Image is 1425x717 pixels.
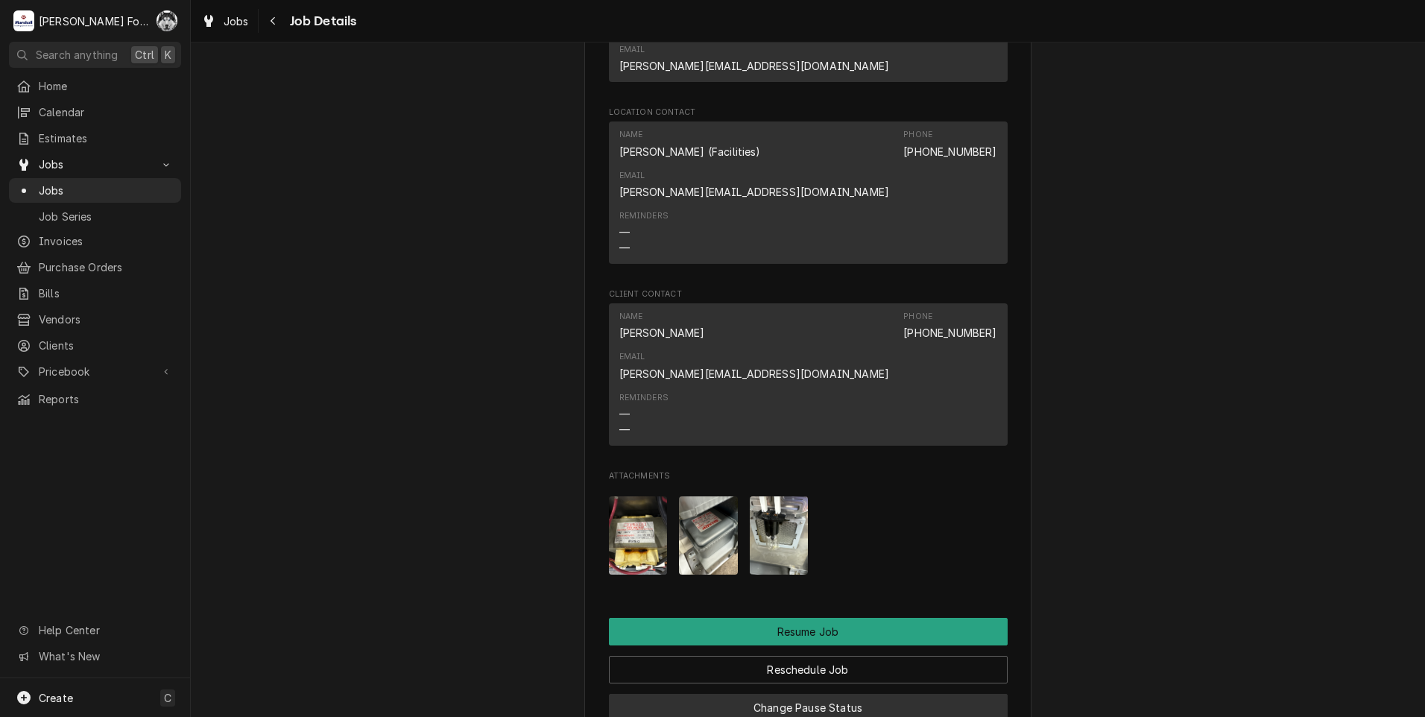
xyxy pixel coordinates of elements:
[39,364,151,379] span: Pricebook
[609,484,1008,587] span: Attachments
[9,178,181,203] a: Jobs
[609,288,1008,300] span: Client Contact
[9,255,181,279] a: Purchase Orders
[39,157,151,172] span: Jobs
[13,10,34,31] div: Marshall Food Equipment Service's Avatar
[9,100,181,124] a: Calendar
[39,259,174,275] span: Purchase Orders
[9,618,181,642] a: Go to Help Center
[609,645,1008,683] div: Button Group Row
[135,47,154,63] span: Ctrl
[9,359,181,384] a: Go to Pricebook
[619,351,645,363] div: Email
[157,10,177,31] div: C(
[619,224,630,240] div: —
[9,152,181,177] a: Go to Jobs
[619,144,761,159] div: [PERSON_NAME] (Facilities)
[619,367,890,380] a: [PERSON_NAME][EMAIL_ADDRESS][DOMAIN_NAME]
[609,656,1008,683] button: Reschedule Job
[39,209,174,224] span: Job Series
[195,9,255,34] a: Jobs
[39,233,174,249] span: Invoices
[13,10,34,31] div: M
[609,121,1008,271] div: Location Contact List
[619,170,645,182] div: Email
[619,129,643,141] div: Name
[39,391,174,407] span: Reports
[9,307,181,332] a: Vendors
[619,129,761,159] div: Name
[36,47,118,63] span: Search anything
[609,107,1008,270] div: Location Contact
[619,311,643,323] div: Name
[39,285,174,301] span: Bills
[609,107,1008,119] span: Location Contact
[619,210,669,222] div: Reminders
[9,204,181,229] a: Job Series
[39,78,174,94] span: Home
[903,311,932,323] div: Phone
[165,47,171,63] span: K
[619,351,890,381] div: Email
[9,42,181,68] button: Search anythingCtrlK
[679,496,738,575] img: vkM55fJvTMCTQs3kAG4v
[609,288,1008,452] div: Client Contact
[619,325,705,341] div: [PERSON_NAME]
[750,496,809,575] img: xSOPtZbVSlKle7fzTzfa
[619,240,630,256] div: —
[609,618,1008,645] button: Resume Job
[262,9,285,33] button: Navigate back
[39,130,174,146] span: Estimates
[609,496,668,575] img: Jf8dPnFtQeubnh4r13dT
[9,74,181,98] a: Home
[39,648,172,664] span: What's New
[619,210,669,256] div: Reminders
[619,170,890,200] div: Email
[619,44,890,74] div: Email
[903,311,996,341] div: Phone
[619,392,669,404] div: Reminders
[619,311,705,341] div: Name
[9,644,181,669] a: Go to What's New
[39,13,148,29] div: [PERSON_NAME] Food Equipment Service
[39,692,73,704] span: Create
[609,303,1008,452] div: Client Contact List
[9,387,181,411] a: Reports
[39,104,174,120] span: Calendar
[9,229,181,253] a: Invoices
[903,129,996,159] div: Phone
[619,422,630,438] div: —
[619,60,890,72] a: [PERSON_NAME][EMAIL_ADDRESS][DOMAIN_NAME]
[224,13,249,29] span: Jobs
[39,622,172,638] span: Help Center
[619,406,630,422] div: —
[164,690,171,706] span: C
[285,11,357,31] span: Job Details
[903,145,996,158] a: [PHONE_NUMBER]
[609,470,1008,587] div: Attachments
[609,618,1008,645] div: Button Group Row
[619,44,645,56] div: Email
[9,281,181,306] a: Bills
[903,129,932,141] div: Phone
[39,183,174,198] span: Jobs
[39,312,174,327] span: Vendors
[9,126,181,151] a: Estimates
[609,470,1008,482] span: Attachments
[9,333,181,358] a: Clients
[903,326,996,339] a: [PHONE_NUMBER]
[157,10,177,31] div: Chris Murphy (103)'s Avatar
[39,338,174,353] span: Clients
[619,392,669,438] div: Reminders
[609,121,1008,264] div: Contact
[609,303,1008,446] div: Contact
[619,186,890,198] a: [PERSON_NAME][EMAIL_ADDRESS][DOMAIN_NAME]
